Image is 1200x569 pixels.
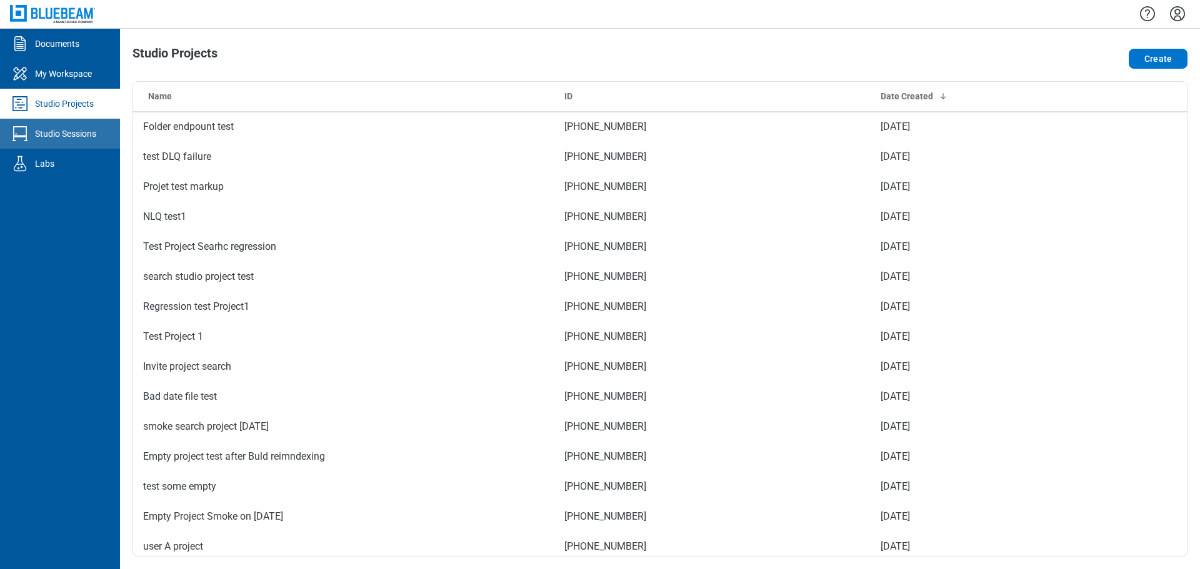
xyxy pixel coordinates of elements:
td: [DATE] [871,202,1081,232]
td: [DATE] [871,322,1081,352]
td: [DATE] [871,382,1081,412]
td: [PHONE_NUMBER] [554,262,871,292]
div: Labs [35,157,54,170]
td: [PHONE_NUMBER] [554,352,871,382]
td: [PHONE_NUMBER] [554,322,871,352]
button: Settings [1167,3,1187,24]
td: Test Project 1 [133,322,554,352]
td: Empty project test after Buld reimndexing [133,442,554,472]
button: Create [1129,49,1187,69]
td: [PHONE_NUMBER] [554,472,871,502]
td: [DATE] [871,472,1081,502]
td: NLQ test1 [133,202,554,232]
div: Studio Projects [35,97,94,110]
td: [DATE] [871,442,1081,472]
td: Bad date file test [133,382,554,412]
td: Folder endpount test [133,112,554,142]
td: [PHONE_NUMBER] [554,292,871,322]
div: Documents [35,37,79,50]
td: [DATE] [871,262,1081,292]
td: user A project [133,532,554,562]
td: [PHONE_NUMBER] [554,142,871,172]
svg: My Workspace [10,64,30,84]
td: Test Project Searhc regression [133,232,554,262]
td: [DATE] [871,412,1081,442]
td: [PHONE_NUMBER] [554,382,871,412]
td: [PHONE_NUMBER] [554,532,871,562]
td: Empty Project Smoke on [DATE] [133,502,554,532]
td: Regression test Project1 [133,292,554,322]
td: [DATE] [871,172,1081,202]
td: [DATE] [871,142,1081,172]
td: Projet test markup [133,172,554,202]
svg: Documents [10,34,30,54]
div: Name [148,90,544,102]
td: [DATE] [871,532,1081,562]
svg: Studio Projects [10,94,30,114]
h1: Studio Projects [132,46,217,66]
td: search studio project test [133,262,554,292]
img: Bluebeam, Inc. [10,5,95,23]
td: [PHONE_NUMBER] [554,202,871,232]
div: Studio Sessions [35,127,96,140]
td: [DATE] [871,292,1081,322]
td: [PHONE_NUMBER] [554,412,871,442]
td: test some empty [133,472,554,502]
td: test DLQ failure [133,142,554,172]
td: [DATE] [871,232,1081,262]
div: ID [564,90,861,102]
td: [PHONE_NUMBER] [554,502,871,532]
svg: Studio Sessions [10,124,30,144]
td: [PHONE_NUMBER] [554,232,871,262]
td: [PHONE_NUMBER] [554,172,871,202]
td: Invite project search [133,352,554,382]
td: [PHONE_NUMBER] [554,442,871,472]
td: [DATE] [871,502,1081,532]
td: [DATE] [871,352,1081,382]
td: [PHONE_NUMBER] [554,112,871,142]
div: My Workspace [35,67,92,80]
svg: Labs [10,154,30,174]
td: [DATE] [871,112,1081,142]
td: smoke search project [DATE] [133,412,554,442]
div: Date Created [881,90,1071,102]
